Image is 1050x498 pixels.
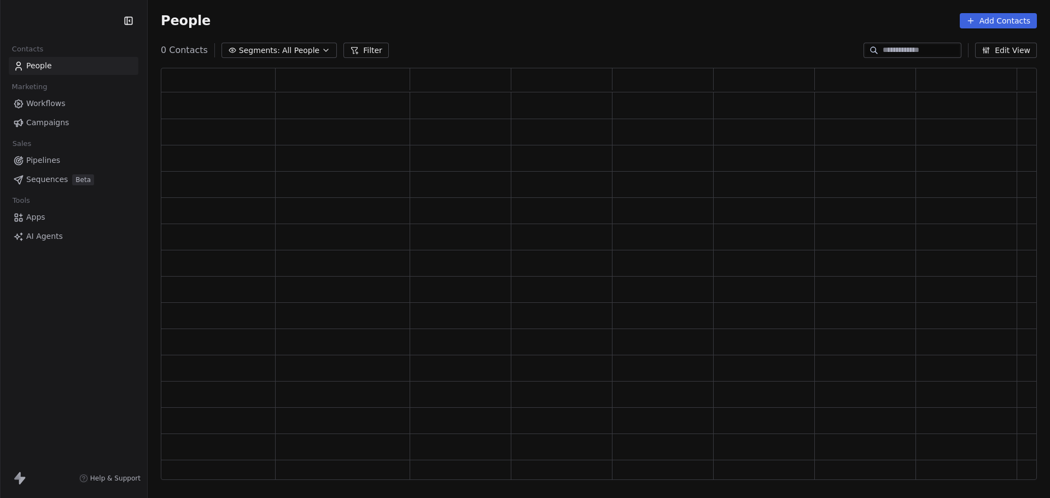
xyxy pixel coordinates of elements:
a: AI Agents [9,227,138,245]
span: Sequences [26,174,68,185]
button: Filter [343,43,389,58]
span: 0 Contacts [161,44,208,57]
span: All People [282,45,319,56]
span: Workflows [26,98,66,109]
span: Campaigns [26,117,69,128]
span: Sales [8,136,36,152]
button: Add Contacts [960,13,1037,28]
a: Workflows [9,95,138,113]
span: People [26,60,52,72]
span: Help & Support [90,474,141,483]
a: Help & Support [79,474,141,483]
a: People [9,57,138,75]
a: Pipelines [9,151,138,169]
button: Edit View [975,43,1037,58]
span: AI Agents [26,231,63,242]
span: Segments: [239,45,280,56]
a: SequencesBeta [9,171,138,189]
span: Pipelines [26,155,60,166]
span: Tools [8,192,34,209]
span: Marketing [7,79,52,95]
a: Campaigns [9,114,138,132]
span: Apps [26,212,45,223]
span: Contacts [7,41,48,57]
a: Apps [9,208,138,226]
span: People [161,13,211,29]
span: Beta [72,174,94,185]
